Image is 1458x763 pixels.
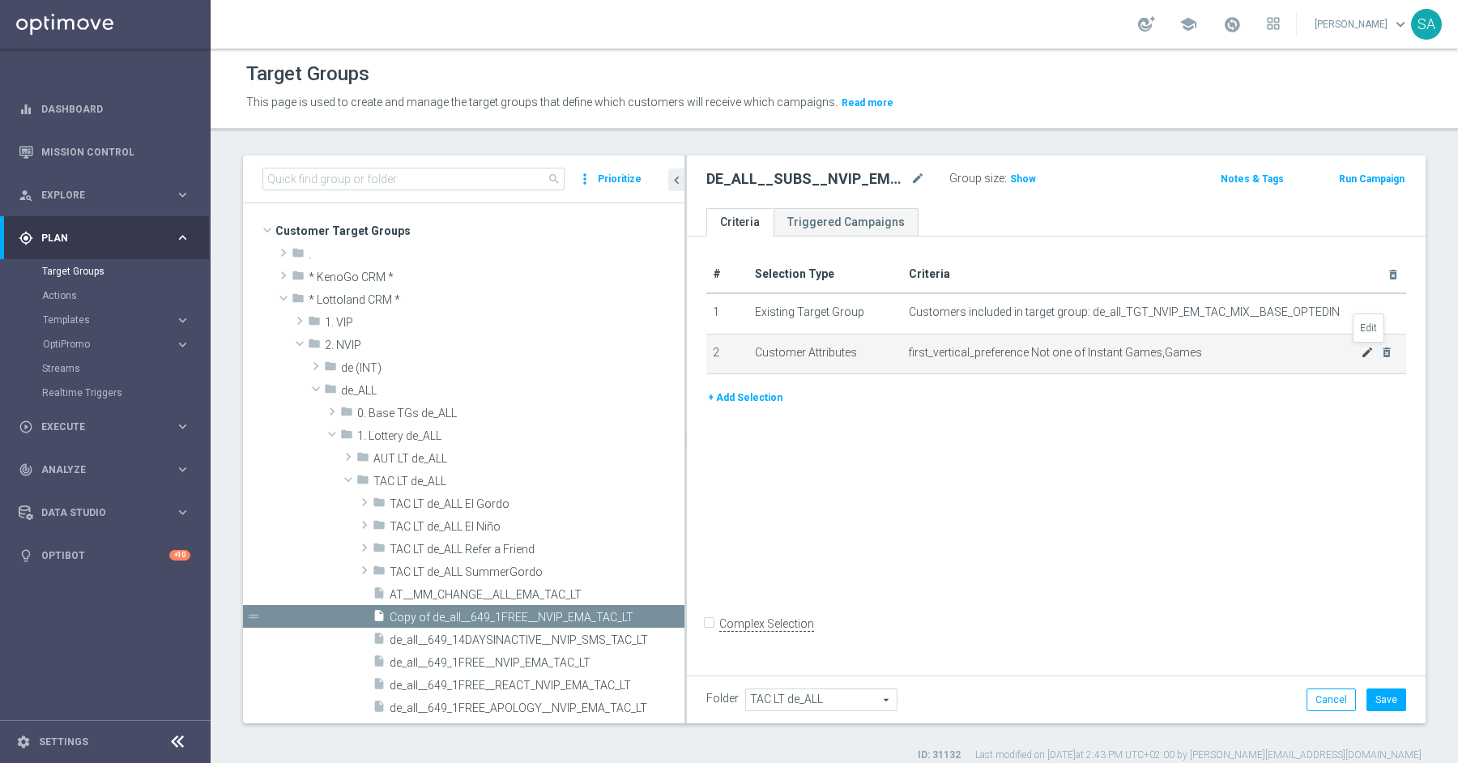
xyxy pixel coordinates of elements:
span: AUT LT de_ALL [373,452,684,466]
span: . [309,248,684,262]
span: de_all__649_14DAYSINACTIVE__NVIP_SMS_TAC_LT [390,633,684,647]
span: Templates [43,315,159,325]
i: folder [373,541,386,560]
i: delete_forever [1387,268,1400,281]
span: TAC LT de_ALL El Gordo [390,497,684,511]
td: 1 [706,293,748,334]
span: AT__MM_CHANGE__ALL_EMA_TAC_LT [390,588,684,602]
span: de_ALL [341,384,684,398]
span: Analyze [41,465,175,475]
i: person_search [19,188,33,202]
div: Streams [42,356,209,381]
i: folder [324,382,337,401]
a: Mission Control [41,130,190,173]
a: [PERSON_NAME]keyboard_arrow_down [1313,12,1411,36]
button: Notes & Tags [1219,170,1285,188]
i: keyboard_arrow_right [175,313,190,328]
i: folder [308,314,321,333]
i: folder [373,518,386,537]
label: Group size [949,172,1004,185]
div: Templates [43,315,175,325]
i: insert_drive_file [373,677,386,696]
span: * KenoGo CRM * [309,271,684,284]
span: school [1179,15,1197,33]
span: Execute [41,422,175,432]
div: Mission Control [19,130,190,173]
a: Settings [39,737,88,747]
th: Selection Type [748,256,902,293]
a: Target Groups [42,265,168,278]
span: Customers included in target group: de_all_TGT_NVIP_EM_TAC_MIX__BASE_OPTEDIN [909,305,1340,319]
button: Cancel [1307,688,1356,711]
button: Prioritize [595,168,644,190]
i: folder [292,269,305,288]
button: Run Campaign [1337,170,1406,188]
div: OptiPromo [43,339,175,349]
label: Folder [706,692,739,705]
button: person_search Explore keyboard_arrow_right [18,189,191,202]
h2: DE_ALL__SUBS__NVIP_EMA_TAC_LT [706,169,907,189]
input: Quick find group or folder [262,168,565,190]
span: Customer Target Groups [275,220,684,242]
button: + Add Selection [706,389,784,407]
div: Explore [19,188,175,202]
div: Target Groups [42,259,209,283]
i: keyboard_arrow_right [175,187,190,202]
label: Last modified on [DATE] at 2:43 PM UTC+02:00 by [PERSON_NAME][EMAIL_ADDRESS][DOMAIN_NAME] [975,748,1422,762]
div: Plan [19,231,175,245]
div: Optibot [19,534,190,577]
button: Save [1366,688,1406,711]
span: first_vertical_preference Not one of Instant Games,Games [909,346,1361,360]
td: 2 [706,334,748,374]
i: delete_forever [1380,346,1393,359]
span: Data Studio [41,508,175,518]
div: SA [1411,9,1442,40]
i: folder [308,337,321,356]
span: 1. Lottery de_ALL [357,429,684,443]
span: 1. VIP [325,316,684,330]
a: Criteria [706,208,774,237]
span: Explore [41,190,175,200]
div: OptiPromo [42,332,209,356]
button: Templates keyboard_arrow_right [42,313,191,326]
span: Plan [41,233,175,243]
span: search [548,173,561,185]
div: Actions [42,283,209,308]
span: Show [1010,173,1036,185]
span: TAC LT de_ALL [373,475,684,488]
i: equalizer [19,102,33,117]
span: This page is used to create and manage the target groups that define which customers will receive... [246,96,838,109]
i: settings [16,735,31,749]
div: +10 [169,550,190,561]
span: de_all__649_1FREE__REACT_NVIP_EMA_TAC_LT [390,679,684,693]
span: de (INT) [341,361,684,375]
i: keyboard_arrow_right [175,230,190,245]
div: Realtime Triggers [42,381,209,405]
button: track_changes Analyze keyboard_arrow_right [18,463,191,476]
div: Execute [19,420,175,434]
div: Data Studio [19,505,175,520]
i: folder [340,428,353,446]
i: insert_drive_file [373,632,386,650]
td: Existing Target Group [748,293,902,334]
div: OptiPromo keyboard_arrow_right [42,338,191,351]
label: : [1004,172,1007,185]
div: Data Studio keyboard_arrow_right [18,506,191,519]
i: more_vert [577,168,593,190]
span: TAC LT de_ALL Refer a Friend [390,543,684,556]
span: de_all__649_1FREE_APOLOGY__NVIP_EMA_TAC_LT [390,701,684,715]
i: keyboard_arrow_right [175,337,190,352]
label: ID: 31132 [918,748,961,762]
i: folder [324,360,337,378]
i: track_changes [19,462,33,477]
i: insert_drive_file [373,700,386,718]
i: chevron_left [669,173,684,188]
span: * Lottoland CRM * [309,293,684,307]
i: mode_edit [910,169,925,189]
button: equalizer Dashboard [18,103,191,116]
h1: Target Groups [246,62,369,86]
span: 2. NVIP [325,339,684,352]
i: insert_drive_file [373,586,386,605]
